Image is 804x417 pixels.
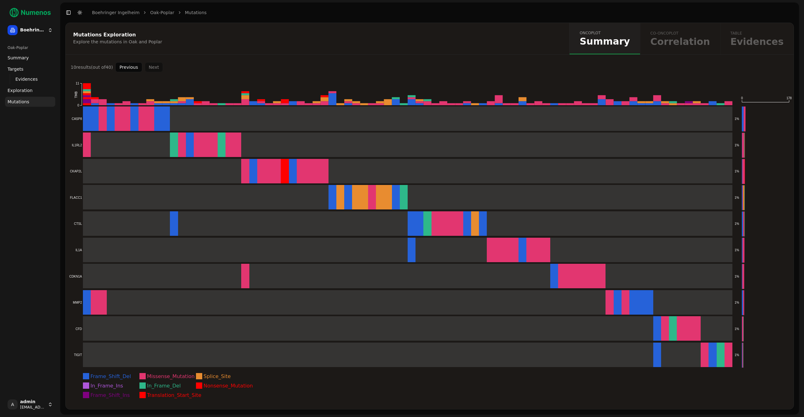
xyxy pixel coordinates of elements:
[69,159,732,184] a: CKAP2L
[69,316,732,341] a: CFD
[90,383,123,389] text: In_Frame_Ins
[91,65,113,70] span: (out of 40 )
[69,290,732,315] a: MMP2
[69,343,732,367] a: TIGIT
[64,8,73,17] button: Toggle Sidebar
[735,327,739,331] text: 1%
[5,53,55,63] a: Summary
[90,373,131,380] text: Frame_Shift_Del
[735,222,739,225] text: 1%
[69,211,732,236] a: CTSL
[741,96,743,100] text: 0
[115,62,142,72] button: Previous
[735,248,739,252] text: 1%
[569,23,640,54] a: oncoplotSummary
[735,170,739,173] text: 1%
[73,32,560,37] div: Mutations Exploration
[92,9,207,16] nav: breadcrumb
[74,91,78,99] text: TMB
[69,185,732,210] a: FLACC1
[185,9,207,16] a: Mutations
[147,383,181,389] text: In_Frame_Del
[73,39,560,45] div: Explore the mutations in Oak and Poplar
[147,392,201,398] text: Translation_Start_Site
[786,96,792,100] text: 178
[5,85,55,95] a: Exploration
[69,238,732,263] a: IL1A
[5,43,55,53] div: Oak-Poplar
[735,117,739,121] text: 1%
[13,75,48,84] a: Evidences
[5,397,55,412] button: Aadmin[EMAIL_ADDRESS]
[8,55,29,61] span: Summary
[92,9,139,16] a: Boehringer Ingelheim
[735,196,739,199] text: 1%
[735,353,739,357] text: 1%
[20,399,45,405] span: admin
[735,144,739,147] text: 1%
[75,8,84,17] button: Toggle Dark Mode
[77,104,79,107] text: 0
[580,30,630,35] span: oncoplot
[5,5,55,20] img: Numenos
[150,9,174,16] a: Oak-Poplar
[204,383,253,389] text: Nonsense_Mutation
[8,87,33,94] span: Exploration
[580,37,630,46] span: Summary
[8,99,29,105] span: Mutations
[15,76,38,82] span: Evidences
[735,275,739,278] text: 1%
[20,27,45,33] span: Boehringer Ingelheim
[90,392,130,398] text: Frame_Shift_Ins
[5,23,55,38] button: Boehringer Ingelheim
[8,66,24,72] span: Targets
[71,65,91,70] span: 10 result s
[735,301,739,304] text: 1%
[8,399,18,409] span: A
[69,106,732,131] a: CASP8
[76,82,79,85] text: 11
[69,133,732,157] a: IL1RL2
[5,64,55,74] a: Targets
[147,373,195,380] text: Missense_Mutation
[5,97,55,107] a: Mutations
[20,405,45,410] span: [EMAIL_ADDRESS]
[204,373,231,380] text: Splice_Site
[69,264,732,289] a: CDKN1A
